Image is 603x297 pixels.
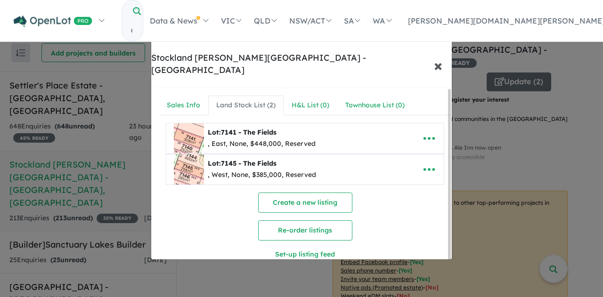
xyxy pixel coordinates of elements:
img: Openlot PRO Logo White [14,16,92,27]
img: Stockland%20Calderwood%20Valley%20-%20Calderwood%20-%20Lot%207141%20-%20The%20Fields___1752123822... [174,123,204,153]
div: H&L List ( 0 ) [292,100,329,111]
a: VIC [214,4,247,37]
div: Sales Info [167,100,200,111]
img: Stockland%20Calderwood%20Valley%20-%20Calderwood%20-%20Lot%207145%20-%20The%20Fields___1752123923... [174,154,204,185]
a: SA [337,4,366,37]
span: 7141 - The Fields [221,128,277,136]
a: Data & News [143,4,214,37]
b: Lot: [208,128,277,136]
a: QLD [247,4,283,37]
a: NSW/ACT [283,4,337,37]
input: Try estate name, suburb, builder or developer [122,21,141,41]
div: , East, None, $448,000, Reserved [208,138,316,150]
div: , West, None, $385,000, Reserved [208,169,316,181]
span: × [434,55,442,75]
a: WA [366,4,397,37]
button: Create a new listing [258,193,352,213]
button: Set-up listing feed [236,244,375,265]
div: Townhouse List ( 0 ) [345,100,405,111]
b: Lot: [208,159,277,168]
button: Re-order listings [258,220,352,241]
div: Land Stock List ( 2 ) [216,100,276,111]
span: 7145 - The Fields [221,159,277,168]
div: Stockland [PERSON_NAME][GEOGRAPHIC_DATA] - [GEOGRAPHIC_DATA] [151,52,452,76]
